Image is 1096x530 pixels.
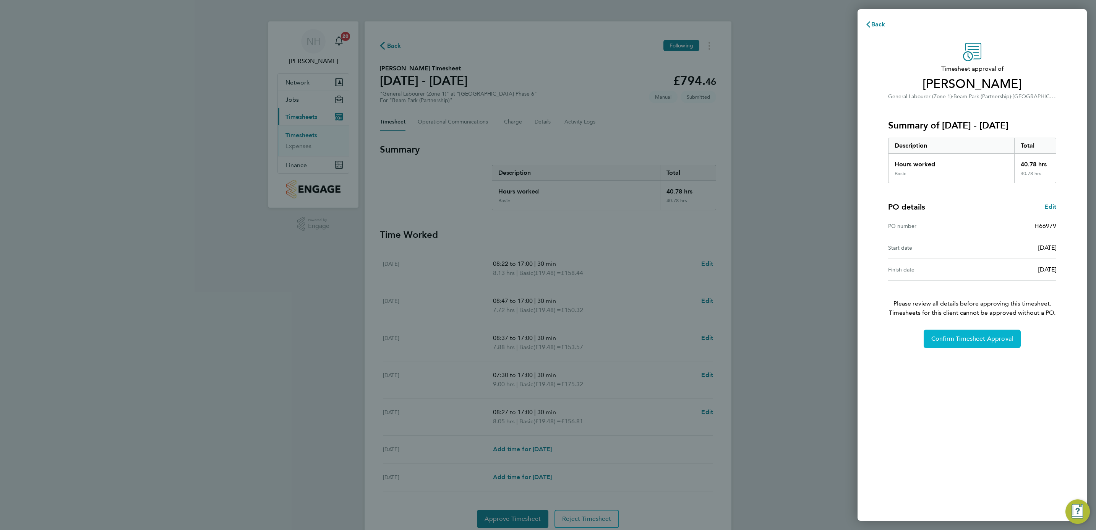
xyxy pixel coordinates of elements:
div: Start date [888,243,972,252]
div: 40.78 hrs [1014,171,1056,183]
span: Timesheet approval of [888,64,1056,73]
span: [GEOGRAPHIC_DATA] Phase 6 [1013,93,1088,100]
span: [PERSON_NAME] [888,76,1056,92]
span: · [1011,93,1013,100]
h4: PO details [888,202,925,212]
div: [DATE] [972,243,1056,252]
div: Finish date [888,265,972,274]
button: Engage Resource Center [1065,499,1090,524]
p: Please review all details before approving this timesheet. [879,281,1065,317]
span: Timesheets for this client cannot be approved without a PO. [879,308,1065,317]
h3: Summary of [DATE] - [DATE] [888,119,1056,132]
div: Total [1014,138,1056,153]
span: Edit [1044,203,1056,210]
div: PO number [888,221,972,231]
span: Confirm Timesheet Approval [931,335,1013,343]
span: H66979 [1034,222,1056,229]
div: [DATE] [972,265,1056,274]
button: Confirm Timesheet Approval [924,330,1021,348]
span: General Labourer (Zone 1) [888,93,952,100]
div: Hours worked [888,154,1014,171]
button: Back [858,17,893,32]
div: Basic [895,171,906,177]
div: 40.78 hrs [1014,154,1056,171]
div: Summary of 22 - 28 Sep 2025 [888,138,1056,183]
a: Edit [1044,202,1056,211]
span: Back [871,21,885,28]
span: Beam Park (Partnership) [953,93,1011,100]
div: Description [888,138,1014,153]
span: · [952,93,953,100]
